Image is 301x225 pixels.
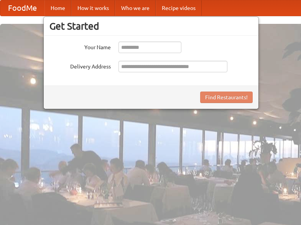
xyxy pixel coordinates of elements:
[49,20,253,32] h3: Get Started
[49,42,111,51] label: Your Name
[71,0,115,16] a: How it works
[0,0,44,16] a: FoodMe
[44,0,71,16] a: Home
[49,61,111,70] label: Delivery Address
[200,92,253,103] button: Find Restaurants!
[156,0,202,16] a: Recipe videos
[115,0,156,16] a: Who we are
